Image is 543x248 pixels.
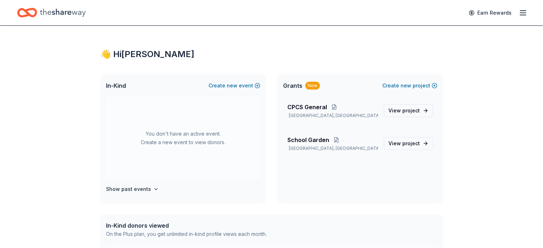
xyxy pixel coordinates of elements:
span: In-Kind [106,81,126,90]
div: In-Kind donors viewed [106,221,267,230]
span: Grants [283,81,302,90]
h4: Show past events [106,185,151,193]
a: Earn Rewards [464,6,516,19]
button: Show past events [106,185,159,193]
div: On the Plus plan, you get unlimited in-kind profile views each month. [106,230,267,238]
div: You don't have an active event. Create a new event to view donors. [106,97,260,179]
a: Home [17,4,86,21]
p: [GEOGRAPHIC_DATA], [GEOGRAPHIC_DATA] [287,113,378,118]
span: View [388,106,420,115]
span: new [227,81,237,90]
span: School Garden [287,136,329,144]
span: View [388,139,420,148]
a: View project [384,137,433,150]
button: Createnewproject [382,81,437,90]
span: project [402,107,420,113]
div: New [305,82,320,90]
div: 👋 Hi [PERSON_NAME] [100,49,443,60]
span: project [402,140,420,146]
span: new [401,81,411,90]
button: Createnewevent [208,81,260,90]
a: View project [384,104,433,117]
p: [GEOGRAPHIC_DATA], [GEOGRAPHIC_DATA] [287,146,378,151]
span: CPCS General [287,103,327,111]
